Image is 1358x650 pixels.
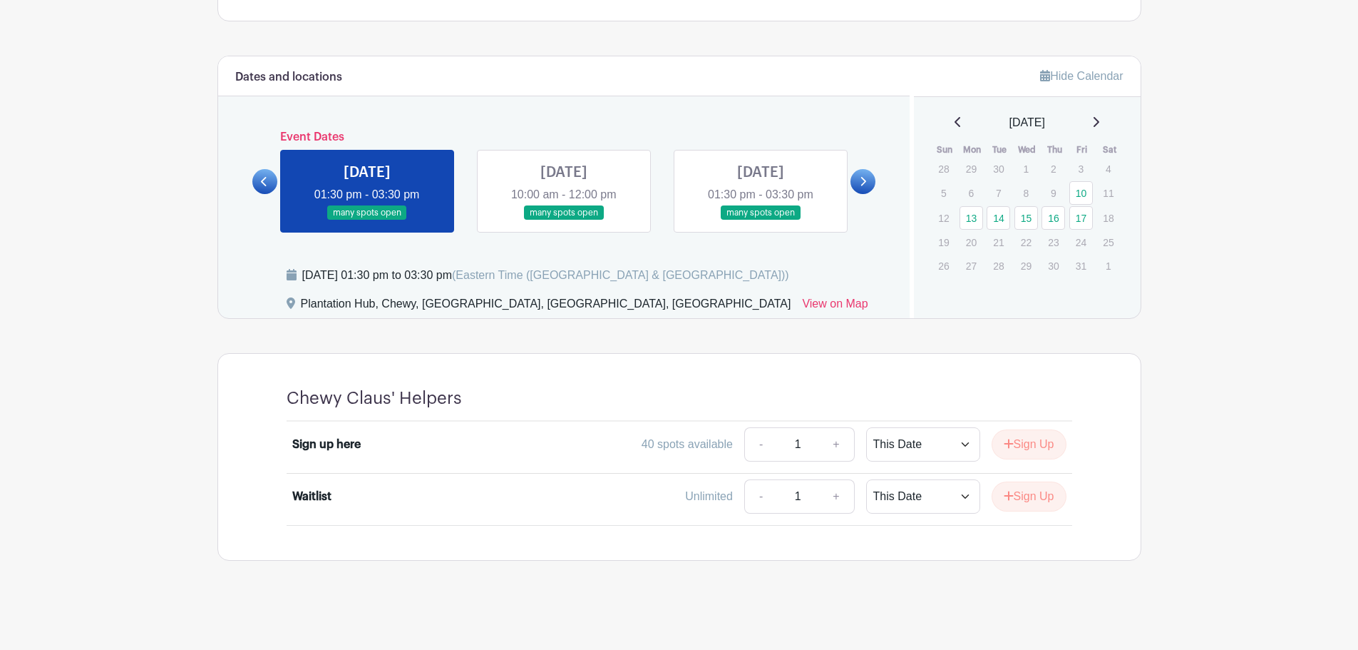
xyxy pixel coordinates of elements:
p: 31 [1069,255,1093,277]
span: [DATE] [1009,114,1045,131]
p: 29 [1014,255,1038,277]
h6: Dates and locations [235,71,342,84]
span: (Eastern Time ([GEOGRAPHIC_DATA] & [GEOGRAPHIC_DATA])) [452,269,789,281]
th: Wed [1014,143,1041,157]
th: Fri [1069,143,1096,157]
p: 8 [1014,182,1038,204]
p: 23 [1041,231,1065,253]
p: 25 [1096,231,1120,253]
p: 30 [1041,255,1065,277]
a: + [818,479,854,514]
a: 10 [1069,181,1093,205]
p: 18 [1096,207,1120,229]
p: 11 [1096,182,1120,204]
p: 12 [932,207,955,229]
p: 9 [1041,182,1065,204]
div: [DATE] 01:30 pm to 03:30 pm [302,267,789,284]
h4: Chewy Claus' Helpers [287,388,462,409]
p: 24 [1069,231,1093,253]
p: 30 [987,158,1010,180]
p: 5 [932,182,955,204]
a: - [744,479,777,514]
p: 20 [960,231,983,253]
p: 28 [987,255,1010,277]
th: Sun [931,143,959,157]
a: Hide Calendar [1040,70,1123,82]
p: 3 [1069,158,1093,180]
p: 21 [987,231,1010,253]
th: Tue [986,143,1014,157]
div: Unlimited [685,488,733,505]
a: 16 [1041,206,1065,230]
th: Mon [959,143,987,157]
th: Thu [1041,143,1069,157]
a: View on Map [802,295,868,318]
p: 4 [1096,158,1120,180]
p: 6 [960,182,983,204]
a: 13 [960,206,983,230]
th: Sat [1096,143,1123,157]
p: 22 [1014,231,1038,253]
a: - [744,427,777,462]
p: 27 [960,255,983,277]
button: Sign Up [992,482,1066,512]
h6: Event Dates [277,131,851,144]
p: 28 [932,158,955,180]
a: + [818,427,854,462]
a: 15 [1014,206,1038,230]
div: Waitlist [292,488,331,505]
p: 29 [960,158,983,180]
p: 26 [932,255,955,277]
div: Plantation Hub, Chewy, [GEOGRAPHIC_DATA], [GEOGRAPHIC_DATA], [GEOGRAPHIC_DATA] [301,295,791,318]
button: Sign Up [992,430,1066,459]
p: 1 [1014,158,1038,180]
a: 14 [987,206,1010,230]
p: 2 [1041,158,1065,180]
a: 17 [1069,206,1093,230]
div: Sign up here [292,436,361,453]
p: 1 [1096,255,1120,277]
div: 40 spots available [642,436,733,453]
p: 19 [932,231,955,253]
p: 7 [987,182,1010,204]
